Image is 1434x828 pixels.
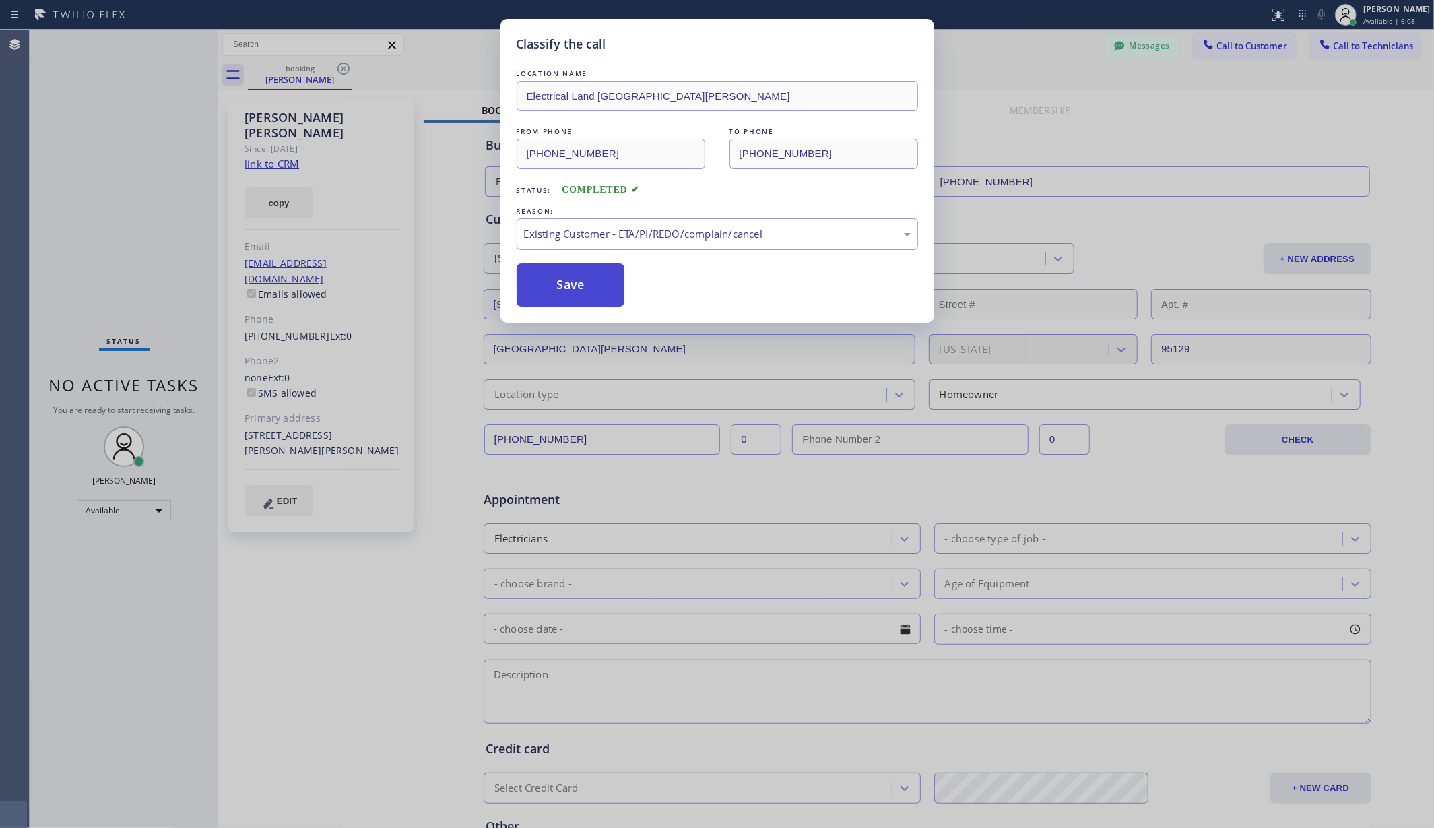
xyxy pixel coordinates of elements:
[729,125,918,139] div: TO PHONE
[517,263,625,307] button: Save
[517,185,552,195] span: Status:
[729,139,918,169] input: To phone
[562,185,640,195] span: COMPLETED
[517,35,606,53] h5: Classify the call
[517,139,705,169] input: From phone
[517,204,918,218] div: REASON:
[524,226,911,242] div: Existing Customer - ETA/PI/REDO/complain/cancel
[517,67,918,81] div: LOCATION NAME
[517,125,705,139] div: FROM PHONE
